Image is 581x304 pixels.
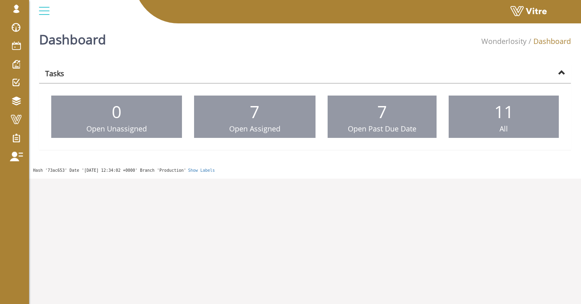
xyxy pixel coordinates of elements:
a: 7 Open Past Due Date [328,96,437,138]
a: 7 Open Assigned [194,96,316,138]
h1: Dashboard [39,20,106,54]
a: 0 Open Unassigned [51,96,182,138]
span: Open Unassigned [86,124,147,133]
span: 7 [250,100,259,123]
span: Open Assigned [229,124,280,133]
span: 0 [112,100,121,123]
strong: Tasks [45,69,64,78]
span: Open Past Due Date [348,124,416,133]
a: Show Labels [188,168,215,173]
span: All [499,124,508,133]
li: Dashboard [527,36,571,47]
a: Wonderlosity [481,36,527,46]
span: 11 [494,100,514,123]
span: 7 [377,100,387,123]
span: Hash '73ac653' Date '[DATE] 12:34:02 +0000' Branch 'Production' [33,168,186,173]
a: 11 All [449,96,559,138]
